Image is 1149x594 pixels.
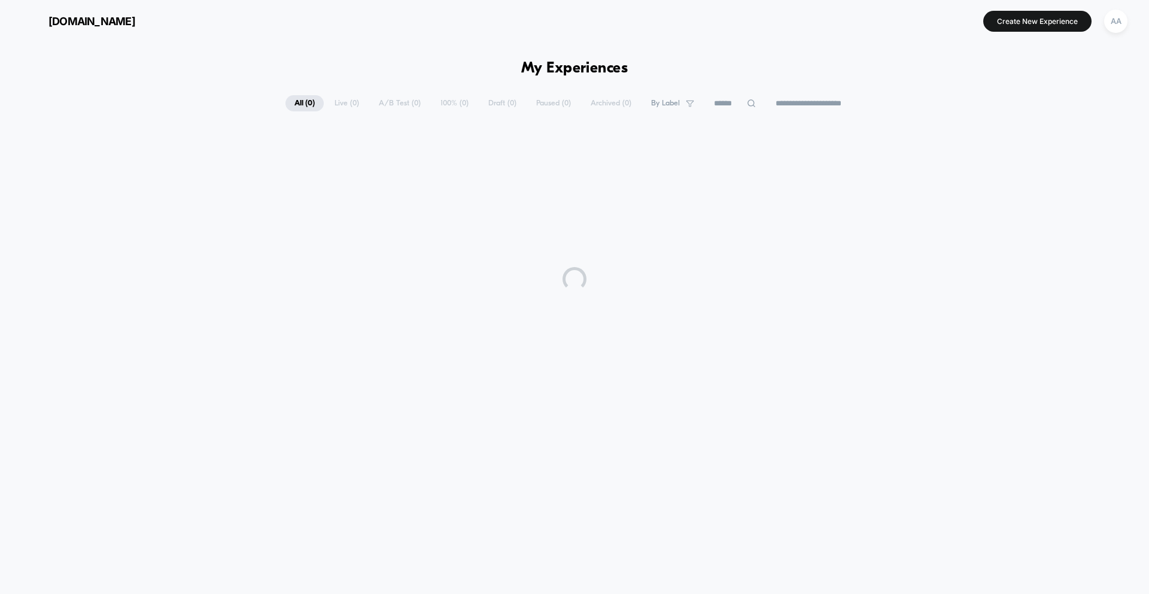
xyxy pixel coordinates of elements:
button: AA [1101,9,1131,34]
span: All ( 0 ) [285,95,324,111]
h1: My Experiences [521,60,628,77]
span: [DOMAIN_NAME] [48,15,135,28]
button: [DOMAIN_NAME] [18,11,139,31]
span: By Label [651,99,680,108]
button: Create New Experience [983,11,1092,32]
div: AA [1104,10,1127,33]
